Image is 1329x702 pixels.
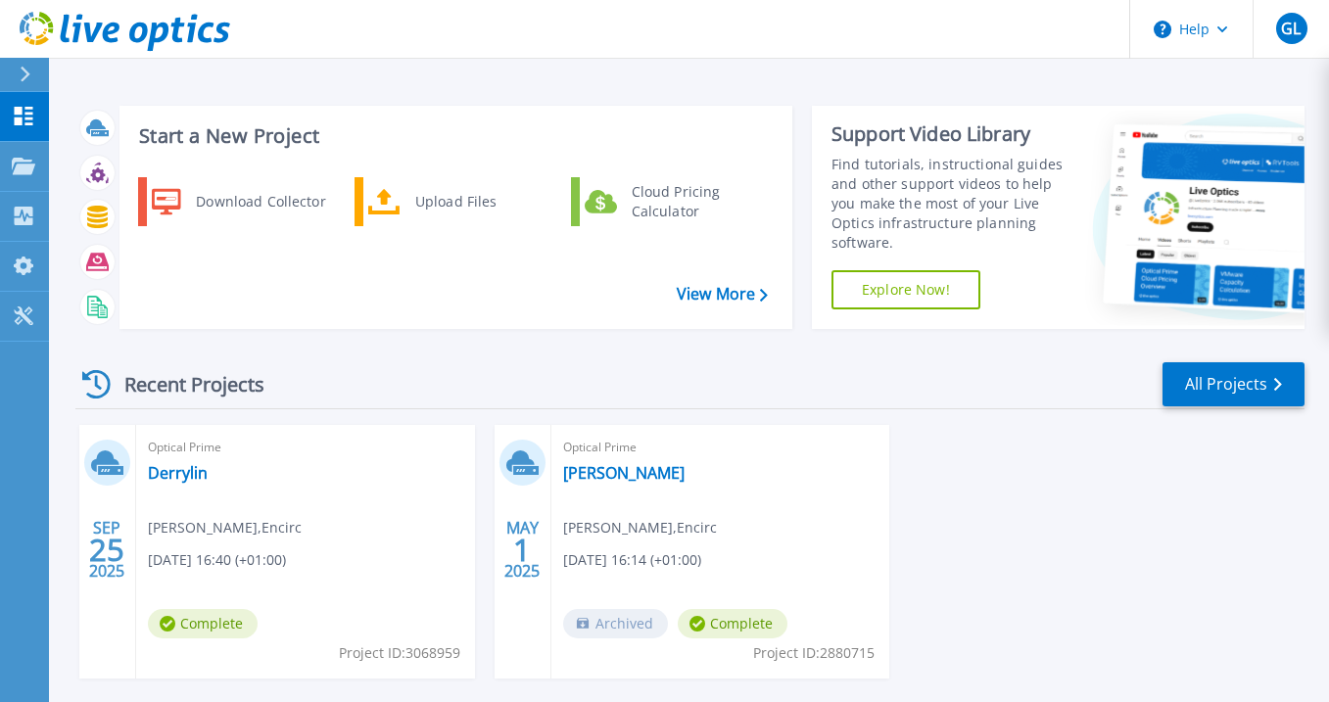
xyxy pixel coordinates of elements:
[148,549,286,571] span: [DATE] 16:40 (+01:00)
[563,549,701,571] span: [DATE] 16:14 (+01:00)
[148,517,302,538] span: [PERSON_NAME] , Encirc
[139,125,767,147] h3: Start a New Project
[563,437,878,458] span: Optical Prime
[88,514,125,585] div: SEP 2025
[831,270,980,309] a: Explore Now!
[1163,362,1305,406] a: All Projects
[563,517,717,538] span: [PERSON_NAME] , Encirc
[355,177,555,226] a: Upload Files
[753,642,875,664] span: Project ID: 2880715
[563,463,685,483] a: [PERSON_NAME]
[831,121,1076,147] div: Support Video Library
[148,437,463,458] span: Optical Prime
[186,182,334,221] div: Download Collector
[503,514,541,585] div: MAY 2025
[405,182,550,221] div: Upload Files
[831,155,1076,253] div: Find tutorials, instructional guides and other support videos to help you make the most of your L...
[563,609,668,638] span: Archived
[622,182,767,221] div: Cloud Pricing Calculator
[678,609,787,638] span: Complete
[339,642,460,664] span: Project ID: 3068959
[138,177,339,226] a: Download Collector
[148,609,258,638] span: Complete
[89,541,124,558] span: 25
[1281,21,1301,36] span: GL
[75,360,291,408] div: Recent Projects
[513,541,531,558] span: 1
[148,463,208,483] a: Derrylin
[571,177,772,226] a: Cloud Pricing Calculator
[677,285,768,304] a: View More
